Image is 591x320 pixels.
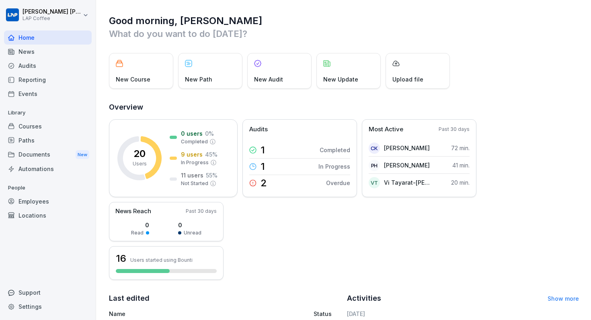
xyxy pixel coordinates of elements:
p: Status [314,310,332,318]
a: Settings [4,300,92,314]
p: People [4,181,92,194]
h2: Activities [347,293,381,304]
a: Reporting [4,73,92,87]
p: Unread [184,229,201,236]
p: 2 [261,178,267,188]
a: Show more [548,295,579,302]
div: PH [369,160,380,171]
a: Employees [4,194,92,208]
a: Automations [4,162,92,176]
div: VT [369,177,380,188]
a: DocumentsNew [4,147,92,162]
p: 72 min. [451,144,470,152]
p: Library [4,106,92,119]
p: 9 users [181,150,203,159]
p: Audits [249,125,268,134]
p: Read [131,229,144,236]
p: 11 users [181,171,203,179]
p: Vi Tayarat-[PERSON_NAME] [384,178,430,187]
a: News [4,45,92,59]
div: CK [369,143,380,154]
a: Paths [4,133,92,147]
p: [PERSON_NAME] [384,144,430,152]
p: 0 % [205,129,214,138]
p: Not Started [181,180,208,187]
p: 55 % [206,171,218,179]
p: Users [133,160,147,167]
p: 1 [261,145,265,155]
p: Completed [320,146,350,154]
a: Home [4,31,92,45]
h1: Good morning, [PERSON_NAME] [109,14,579,27]
p: New Audit [254,75,283,84]
a: Courses [4,119,92,133]
a: Audits [4,59,92,73]
p: Upload file [392,75,423,84]
div: Documents [4,147,92,162]
p: 0 users [181,129,203,138]
p: Past 30 days [439,126,470,133]
p: 20 min. [451,178,470,187]
p: Overdue [326,179,350,187]
a: Events [4,87,92,101]
p: 41 min. [452,161,470,169]
h6: [DATE] [347,310,579,318]
p: Past 30 days [186,208,217,215]
p: New Path [185,75,212,84]
p: [PERSON_NAME] [384,161,430,169]
p: 20 [133,149,146,159]
p: Users started using Bounti [130,257,193,263]
p: In Progress [181,159,209,166]
p: What do you want to do [DATE]? [109,27,579,40]
p: 1 [261,162,265,171]
a: Locations [4,208,92,222]
div: New [76,150,89,159]
p: LAP Coffee [23,16,81,21]
p: News Reach [115,207,151,216]
div: Support [4,285,92,300]
p: New Update [323,75,358,84]
p: In Progress [318,162,350,171]
p: 45 % [205,150,218,159]
p: 0 [178,221,201,229]
p: 0 [131,221,149,229]
h2: Last edited [109,293,341,304]
p: Completed [181,138,208,145]
p: Name [109,310,251,318]
p: [PERSON_NAME] [PERSON_NAME] [23,8,81,15]
h3: 16 [116,252,126,265]
p: New Course [116,75,150,84]
p: Most Active [369,125,403,134]
h2: Overview [109,102,579,113]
